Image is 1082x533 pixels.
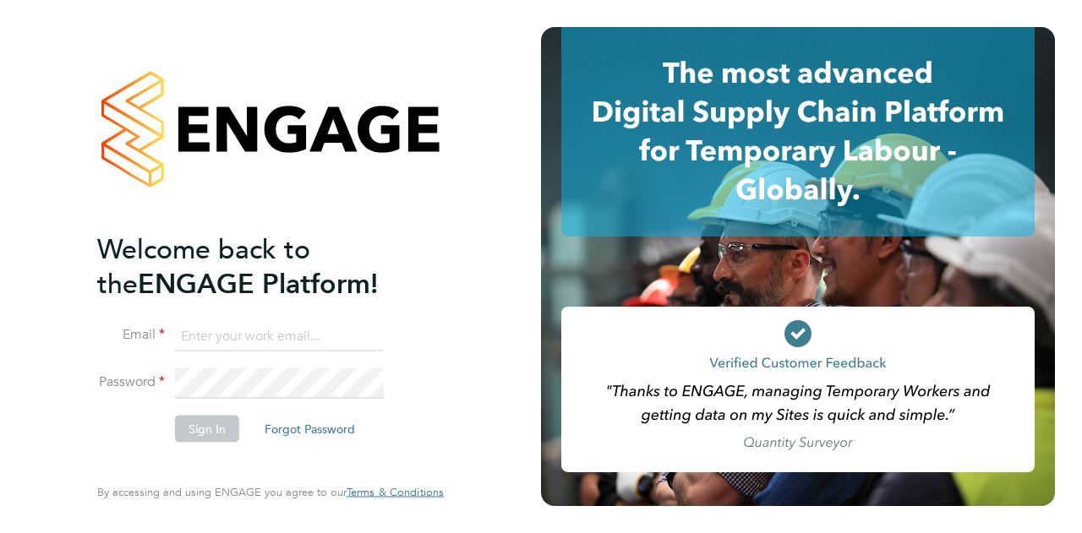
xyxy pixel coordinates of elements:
[97,485,444,499] span: By accessing and using ENGAGE you agree to our
[97,326,165,344] label: Email
[251,416,369,443] button: Forgot Password
[347,485,444,499] span: Terms & Conditions
[175,321,384,351] input: Enter your work email...
[347,486,444,499] a: Terms & Conditions
[97,232,310,300] span: Welcome back to the
[175,416,239,443] button: Sign In
[97,231,427,301] h2: ENGAGE Platform!
[97,373,165,391] label: Password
